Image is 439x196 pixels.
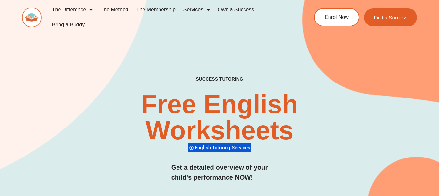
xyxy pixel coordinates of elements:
[195,145,252,151] span: English Tutoring Services
[214,2,258,17] a: Own a Success
[89,91,350,143] h2: Free English Worksheets​
[96,2,132,17] a: The Method
[374,15,407,20] span: Find a Success
[325,15,349,20] span: Enrol Now
[171,162,268,183] h3: Get a detailed overview of your child's performance NOW!
[48,2,97,17] a: The Difference
[314,8,359,26] a: Enrol Now
[161,76,278,82] h4: SUCCESS TUTORING​
[48,2,292,32] nav: Menu
[364,8,417,26] a: Find a Success
[188,143,251,152] div: English Tutoring Services
[179,2,214,17] a: Services
[132,2,179,17] a: The Membership
[48,17,89,32] a: Bring a Buddy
